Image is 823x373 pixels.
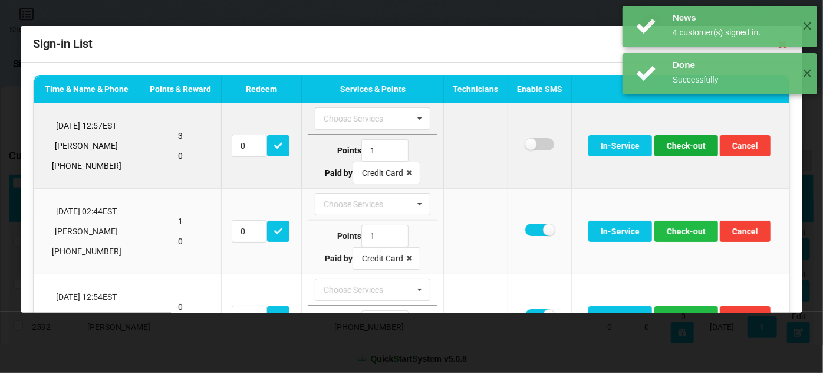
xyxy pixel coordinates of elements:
[321,198,400,211] div: Choose Services
[39,205,134,217] p: [DATE] 02:44 EST
[146,130,215,142] p: 3
[21,26,802,63] div: Sign-in List
[337,146,361,155] b: Points
[232,135,267,157] input: Redeem
[321,112,400,126] div: Choose Services
[337,231,361,241] b: Points
[34,76,140,104] th: Time & Name & Phone
[720,221,771,242] button: Cancel
[673,74,794,86] div: Successfully
[361,310,409,333] input: Type Points
[232,220,267,243] input: Redeem
[361,225,409,247] input: Type Points
[140,76,221,104] th: Points & Reward
[362,254,403,263] div: Credit Card
[39,160,134,172] p: [PHONE_NUMBER]
[720,135,771,156] button: Cancel
[673,27,794,38] div: 4 customer(s) signed in.
[146,235,215,247] p: 0
[654,221,718,242] button: Check-out
[325,254,353,263] b: Paid by
[39,311,134,323] p: [PERSON_NAME]
[720,306,771,328] button: Cancel
[588,306,652,328] button: In-Service
[507,76,571,104] th: Enable SMS
[39,120,134,132] p: [DATE] 12:57 EST
[361,139,409,162] input: Type Points
[221,76,301,104] th: Redeem
[146,215,215,227] p: 1
[232,306,267,328] input: Redeem
[362,169,403,177] div: Credit Card
[39,225,134,237] p: [PERSON_NAME]
[325,168,353,178] b: Paid by
[39,291,134,303] p: [DATE] 12:54 EST
[443,76,507,104] th: Technicians
[654,135,718,156] button: Check-out
[588,135,652,156] button: In-Service
[654,306,718,328] button: Check-out
[39,140,134,152] p: [PERSON_NAME]
[39,246,134,257] p: [PHONE_NUMBER]
[146,301,215,313] p: 0
[321,283,400,297] div: Choose Services
[673,59,794,71] div: Done
[146,150,215,162] p: 0
[673,12,794,24] div: News
[301,76,443,104] th: Services & Points
[588,221,652,242] button: In-Service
